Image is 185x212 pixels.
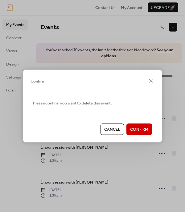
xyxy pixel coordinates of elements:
span: Cancel [104,126,120,133]
button: Cancel [101,124,124,135]
span: Confirm [130,126,148,133]
span: Confirm [31,78,46,84]
button: Confirm [126,124,152,135]
span: Please confirm you want to delete this event. [33,100,112,106]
